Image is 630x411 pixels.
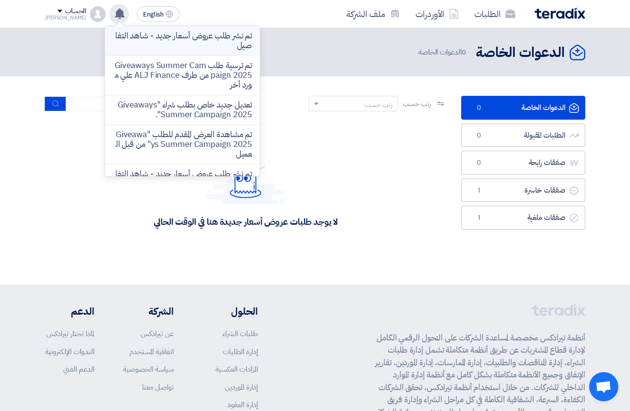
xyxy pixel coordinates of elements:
a: صفقات خاسرة1 [461,179,585,202]
span: الدعوات الخاصة [418,47,468,58]
p: تم مشاهدة العرض المقدم للطلب "Giveaways Summer Campaign 2025" من قبل العميل [113,130,252,159]
img: profile_test.png [90,6,106,22]
p: تم نشر طلب عروض أسعار جديد - شاهد التفاصيل [113,169,252,189]
a: عن تيرادكس [141,328,174,339]
input: ابحث بعنوان أو رقم الطلب [66,97,202,111]
span: English [143,11,163,18]
div: [PERSON_NAME] [45,15,87,20]
img: Teradix logo [535,8,585,19]
p: تعديل جديد خاص بطلب شراء "Giveaways Summer Campaign 2025". [113,100,252,120]
a: طلبات الشراء [222,328,258,339]
a: الدعم الفني [63,364,94,375]
span: 0 [462,47,466,57]
a: سياسة الخصوصية [123,364,174,375]
a: إدارة الطلبات [223,346,258,357]
a: ملف الشركة [339,2,408,25]
span: رتب حسب [403,99,431,109]
a: الطلبات المقبولة0 [461,124,585,147]
span: 0 [473,158,485,168]
div: لا يوجد طلبات عروض أسعار جديدة هنا في الوقت الحالي [154,216,337,227]
a: إدارة العقود [227,399,258,410]
span: 1 [473,213,485,223]
div: رتب حسب [364,100,393,110]
a: تواصل معنا [142,382,174,393]
li: الحلول [203,304,258,319]
a: لماذا تختار تيرادكس [46,328,94,339]
a: صفقات ملغية1 [461,206,585,230]
a: الدعوات الخاصة0 [461,96,585,120]
span: 0 [473,103,485,113]
a: إدارة الموردين [225,382,258,393]
a: الأوردرات [408,2,467,25]
button: English [137,6,180,22]
a: اتفاقية المستخدم [129,346,174,357]
span: 1 [473,186,485,196]
div: الحساب [65,7,86,16]
a: الندوات الإلكترونية [45,346,94,357]
span: 0 [473,131,485,141]
a: الطلبات [467,2,523,25]
img: Hello [207,157,285,204]
a: صفقات رابحة0 [461,151,585,175]
a: المزادات العكسية [216,364,258,375]
li: الشركة [123,304,174,319]
li: الدعم [45,304,94,319]
a: Open chat [589,372,618,401]
p: تم ترسية طلب Giveaways Summer Campaign 2025 من طرف ALJ Finance علي مورد أخر [113,61,252,90]
h2: الدعوات الخاصة [476,43,565,62]
p: تم نشر طلب عروض أسعار جديد - شاهد التفاصيل [113,31,252,51]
